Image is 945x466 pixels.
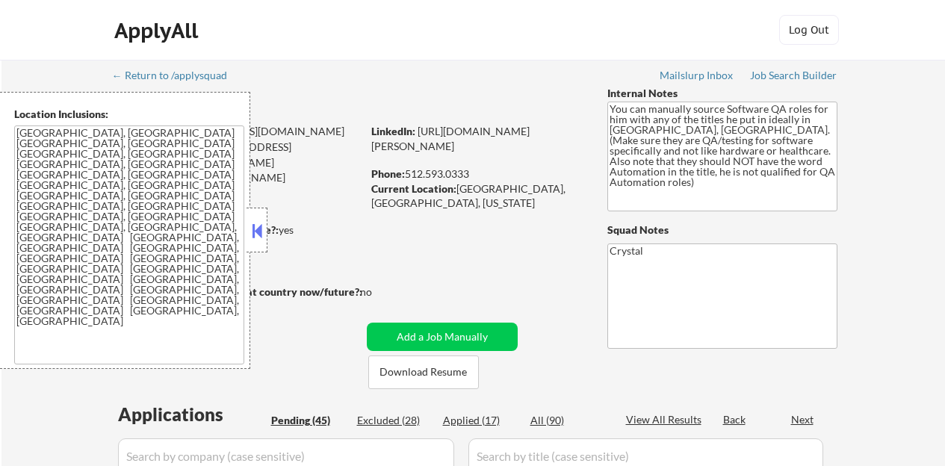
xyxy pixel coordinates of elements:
div: Mailslurp Inbox [660,70,734,81]
div: 512.593.0333 [371,167,583,181]
strong: Phone: [371,167,405,180]
div: [GEOGRAPHIC_DATA], [GEOGRAPHIC_DATA], [US_STATE] [371,181,583,211]
div: Squad Notes [607,223,837,237]
div: Applications [118,406,266,423]
a: Job Search Builder [750,69,837,84]
strong: LinkedIn: [371,125,415,137]
div: Internal Notes [607,86,837,101]
div: Applied (17) [443,413,518,428]
div: All (90) [530,413,605,428]
button: Download Resume [368,355,479,389]
button: Log Out [779,15,839,45]
div: Excluded (28) [357,413,432,428]
div: Pending (45) [271,413,346,428]
a: ← Return to /applysquad [112,69,241,84]
div: Location Inclusions: [14,107,244,122]
div: View All Results [626,412,706,427]
a: Mailslurp Inbox [660,69,734,84]
div: Next [791,412,815,427]
div: Back [723,412,747,427]
button: Add a Job Manually [367,323,518,351]
a: [URL][DOMAIN_NAME][PERSON_NAME] [371,125,530,152]
strong: Current Location: [371,182,456,195]
div: no [360,285,403,299]
div: ← Return to /applysquad [112,70,241,81]
div: Job Search Builder [750,70,837,81]
div: ApplyAll [114,18,202,43]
